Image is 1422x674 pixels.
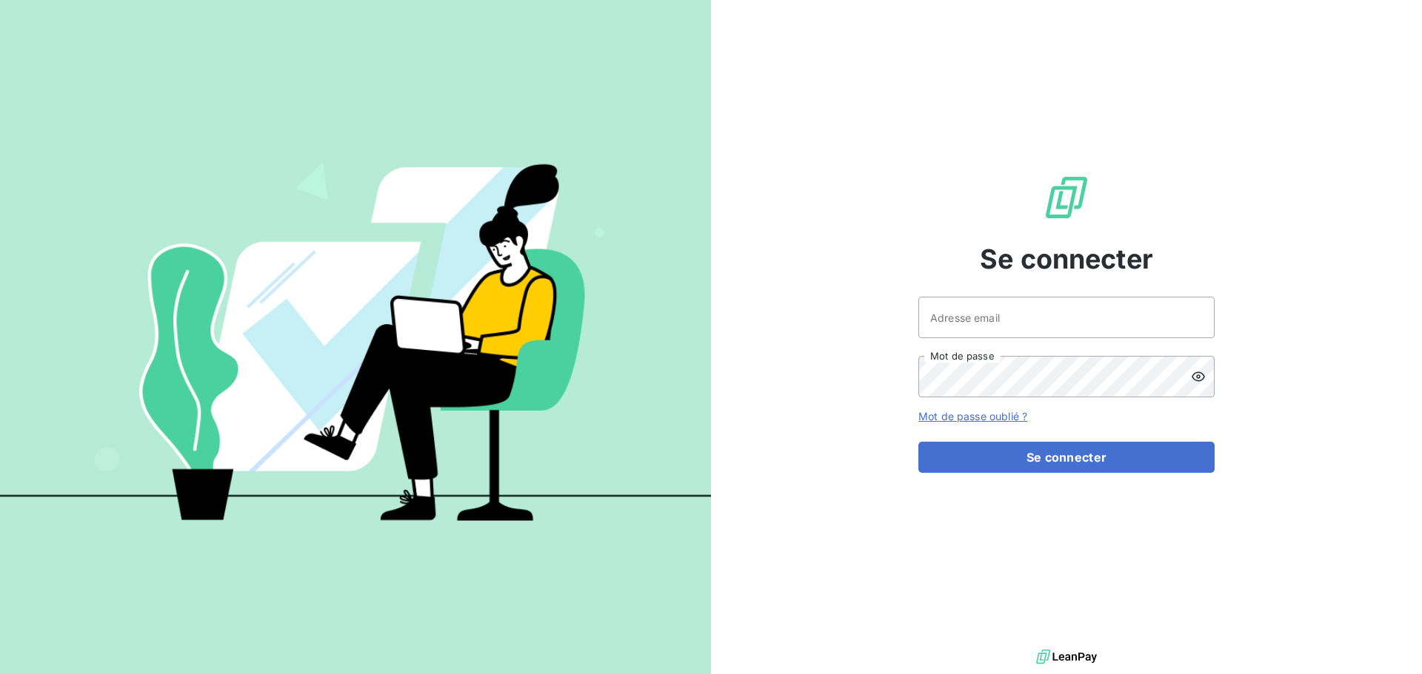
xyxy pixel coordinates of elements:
img: logo [1036,646,1097,668]
img: Logo LeanPay [1043,174,1090,221]
button: Se connecter [918,442,1215,473]
span: Se connecter [980,239,1153,279]
input: placeholder [918,297,1215,338]
a: Mot de passe oublié ? [918,410,1027,422]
